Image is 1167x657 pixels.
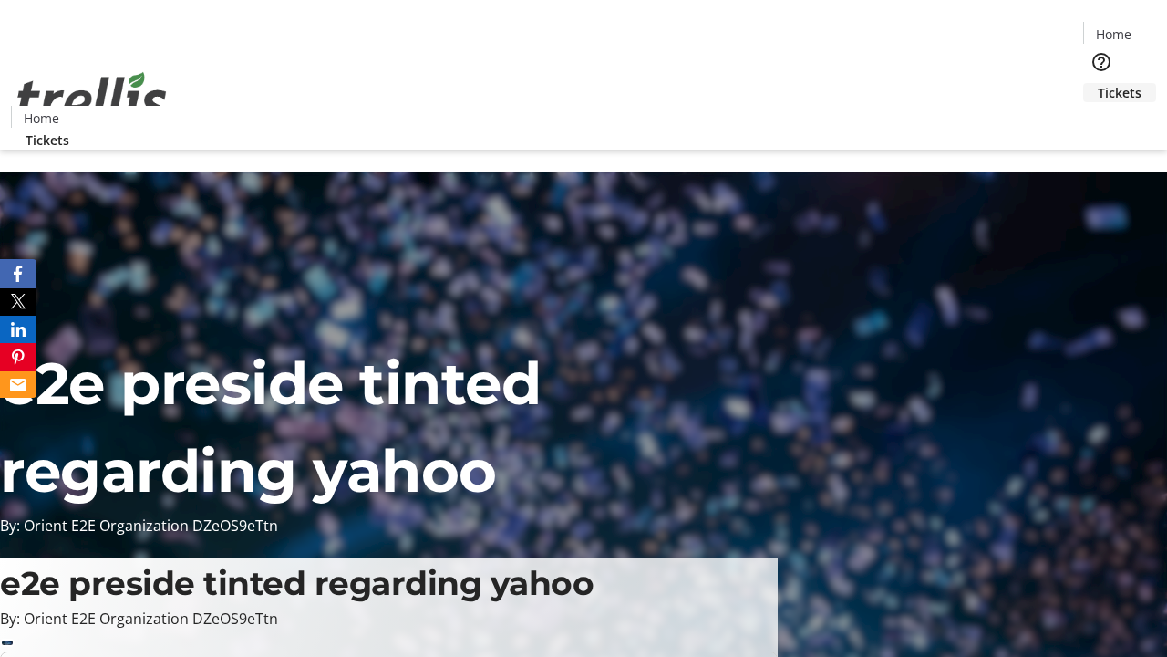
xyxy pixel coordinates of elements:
[11,130,84,150] a: Tickets
[1084,25,1142,44] a: Home
[12,109,70,128] a: Home
[1083,44,1120,80] button: Help
[24,109,59,128] span: Home
[1096,25,1131,44] span: Home
[1083,102,1120,139] button: Cart
[11,52,173,143] img: Orient E2E Organization DZeOS9eTtn's Logo
[1098,83,1141,102] span: Tickets
[26,130,69,150] span: Tickets
[1083,83,1156,102] a: Tickets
